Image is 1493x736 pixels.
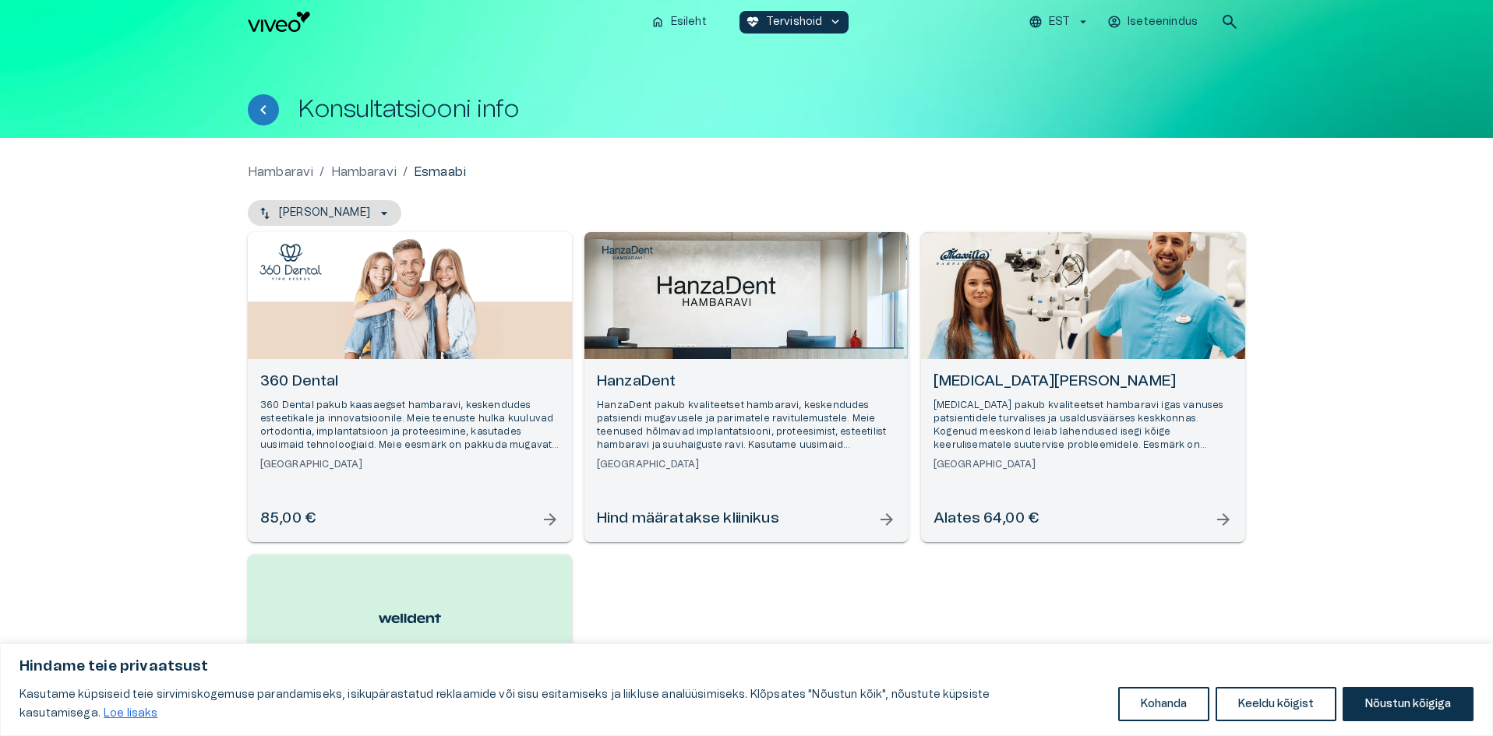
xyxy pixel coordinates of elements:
[414,163,466,181] p: Esmaabi
[596,244,658,263] img: HanzaDent logo
[921,232,1245,542] a: Open selected supplier available booking dates
[651,15,665,29] span: home
[19,657,1474,676] p: Hindame teie privaatsust
[1214,6,1245,37] button: open search modal
[934,372,1233,393] h6: [MEDICAL_DATA][PERSON_NAME]
[79,12,103,25] span: Help
[671,14,707,30] p: Esileht
[260,458,559,471] h6: [GEOGRAPHIC_DATA]
[248,163,313,181] a: Hambaravi
[934,509,1039,530] h6: Alates 64,00 €
[877,510,896,529] span: arrow_forward
[248,12,310,32] img: Viveo logo
[103,707,159,720] a: Loe lisaks
[298,96,519,123] h1: Konsultatsiooni info
[1105,11,1202,33] button: Iseteenindus
[1220,12,1239,31] span: search
[248,200,401,226] button: [PERSON_NAME]
[597,458,896,471] h6: [GEOGRAPHIC_DATA]
[746,15,760,29] span: ecg_heart
[1216,687,1336,721] button: Keeldu kõigist
[1214,510,1233,529] span: arrow_forward
[597,372,896,393] h6: HanzaDent
[541,510,559,529] span: arrow_forward
[597,399,896,453] p: HanzaDent pakub kvaliteetset hambaravi, keskendudes patsiendi mugavusele ja parimatele ravitulemu...
[584,232,909,542] a: Open selected supplier available booking dates
[259,244,322,280] img: 360 Dental logo
[1343,687,1474,721] button: Nõustun kõigiga
[331,163,397,181] a: Hambaravi
[248,12,638,32] a: Navigate to homepage
[934,399,1233,453] p: [MEDICAL_DATA] pakub kvaliteetset hambaravi igas vanuses patsientidele turvalises ja usaldusväärs...
[644,11,715,33] button: homeEsileht
[260,509,316,530] h6: 85,00 €
[1128,14,1198,30] p: Iseteenindus
[403,163,408,181] p: /
[766,14,823,30] p: Tervishoid
[597,509,779,530] h6: Hind määratakse kliinikus
[260,399,559,453] p: 360 Dental pakub kaasaegset hambaravi, keskendudes esteetikale ja innovatsioonile. Meie teenuste ...
[828,15,842,29] span: keyboard_arrow_down
[279,205,370,221] p: [PERSON_NAME]
[319,163,324,181] p: /
[1026,11,1092,33] button: EST
[379,606,441,631] img: Welldent Hambakliinik logo
[248,94,279,125] button: Tagasi
[19,685,1107,723] p: Kasutame küpsiseid teie sirvimiskogemuse parandamiseks, isikupärastatud reklaamide või sisu esita...
[933,244,995,269] img: Maxilla Hambakliinik logo
[260,372,559,393] h6: 360 Dental
[739,11,849,33] button: ecg_heartTervishoidkeyboard_arrow_down
[1118,687,1209,721] button: Kohanda
[1049,14,1070,30] p: EST
[248,232,572,542] a: Open selected supplier available booking dates
[934,458,1233,471] h6: [GEOGRAPHIC_DATA]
